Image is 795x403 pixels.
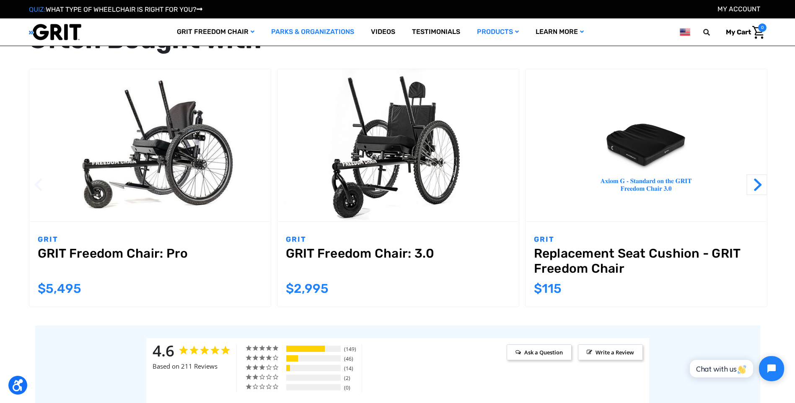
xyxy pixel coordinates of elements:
[277,69,519,221] img: GRIT Freedom Chair: 3.0
[507,344,572,360] span: Ask a Question
[681,349,791,388] iframe: Tidio Chat
[168,18,263,46] a: GRIT Freedom Chair
[245,364,285,371] div: 3 ★
[342,365,360,372] div: 14
[245,344,285,351] div: 5 ★
[245,354,285,361] div: 4 ★
[717,5,760,13] a: Account
[286,234,510,245] p: GRIT
[286,365,341,371] div: 3-Star Ratings
[342,346,360,353] div: 149
[286,375,341,381] div: 2-Star Ratings
[29,69,271,221] a: GRIT Freedom Chair: Pro,$5,495.00
[153,340,174,361] strong: 4.6
[245,373,285,380] div: 2 ★
[342,375,360,382] div: 2
[720,23,767,41] a: Cart with 0 items
[363,18,404,46] a: Videos
[707,23,720,41] input: Search
[38,246,262,276] a: GRIT Freedom Chair: Pro,$5,495.00
[534,234,759,245] p: GRIT
[746,174,767,195] button: Go to slide 2 of 2
[680,27,690,37] img: us.png
[342,355,360,362] div: 46
[286,355,298,362] div: 22%
[38,281,81,296] span: $5,495
[527,18,592,46] a: Learn More
[29,5,202,13] a: QUIZ:WHAT TYPE OF WHEELCHAIR IS RIGHT FOR YOU?
[752,26,764,39] img: Cart
[469,18,527,46] a: Products
[758,23,767,32] span: 0
[286,281,329,296] span: $2,995
[277,69,519,221] a: GRIT Freedom Chair: 3.0,$2,995.00
[286,365,290,371] div: 7%
[38,234,262,245] p: GRIT
[526,69,767,221] a: Replacement Seat Cushion - GRIT Freedom Chair,$115.00
[263,18,363,46] a: Parks & Organizations
[578,344,643,360] span: Write a Review
[726,28,751,36] span: My Cart
[29,69,271,221] img: GRIT Freedom Chair Pro: the Pro model shown including contoured Invacare Matrx seatback, Spinergy...
[29,174,50,195] button: Go to slide 2 of 2
[286,346,341,352] div: 5-Star Ratings
[526,69,767,221] img: Replacement Seat Cushion - GRIT Freedom Chair
[29,5,46,13] span: QUIZ:
[404,18,469,46] a: Testimonials
[534,281,562,296] span: $115
[286,355,341,362] div: 4-Star Ratings
[286,346,325,352] div: 71%
[29,23,81,41] img: GRIT All-Terrain Wheelchair and Mobility Equipment
[534,246,759,276] a: Replacement Seat Cushion - GRIT Freedom Chair,$115.00
[286,246,510,276] a: GRIT Freedom Chair: 3.0,$2,995.00
[153,362,218,371] span: Based on 211 Reviews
